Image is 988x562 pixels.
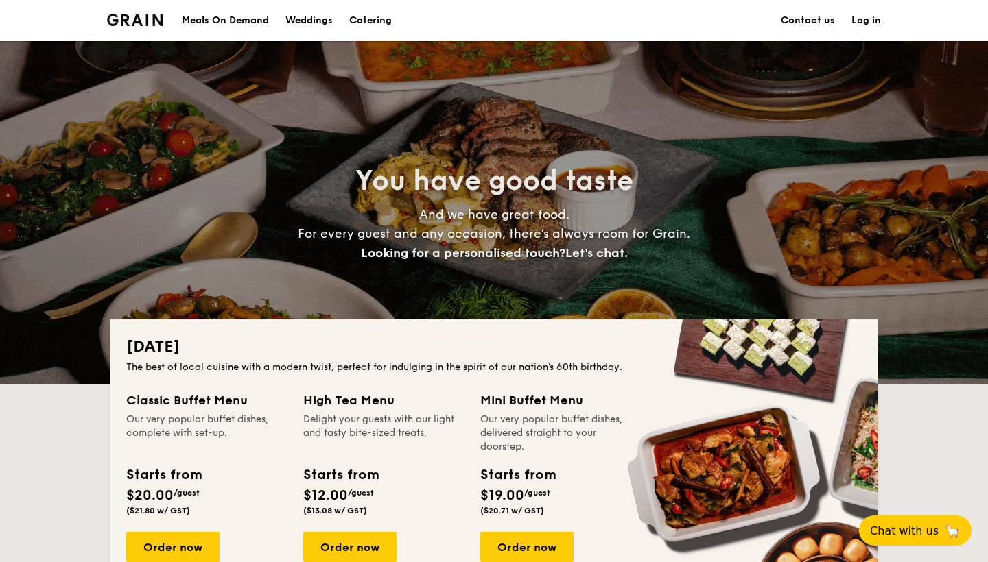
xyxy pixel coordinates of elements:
span: /guest [524,488,550,498]
div: Order now [303,532,397,562]
img: Grain [107,14,163,26]
span: ($13.08 w/ GST) [303,506,367,515]
a: Logotype [107,14,163,26]
h2: [DATE] [126,336,862,358]
span: /guest [348,488,374,498]
div: High Tea Menu [303,391,464,410]
div: The best of local cuisine with a modern twist, perfect for indulging in the spirit of our nation’... [126,361,862,374]
div: Order now [480,532,574,562]
div: Order now [126,532,220,562]
div: Our very popular buffet dishes, complete with set-up. [126,413,287,454]
span: $12.00 [303,487,348,504]
div: Delight your guests with our light and tasty bite-sized treats. [303,413,464,454]
div: Starts from [480,465,555,485]
span: $20.00 [126,487,174,504]
span: $19.00 [480,487,524,504]
div: Starts from [303,465,378,485]
button: Chat with us🦙 [859,515,972,546]
span: ($20.71 w/ GST) [480,506,544,515]
div: Classic Buffet Menu [126,391,287,410]
span: And we have great food. For every guest and any occasion, there’s always room for Grain. [298,207,690,260]
span: Chat with us [870,524,939,537]
div: Mini Buffet Menu [480,391,641,410]
span: 🦙 [944,523,961,539]
span: ($21.80 w/ GST) [126,506,190,515]
span: /guest [174,488,200,498]
span: Let's chat. [565,245,628,260]
span: You have good taste [355,164,633,197]
div: Starts from [126,465,201,485]
span: Looking for a personalised touch? [361,245,565,260]
div: Our very popular buffet dishes, delivered straight to your doorstep. [480,413,641,454]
